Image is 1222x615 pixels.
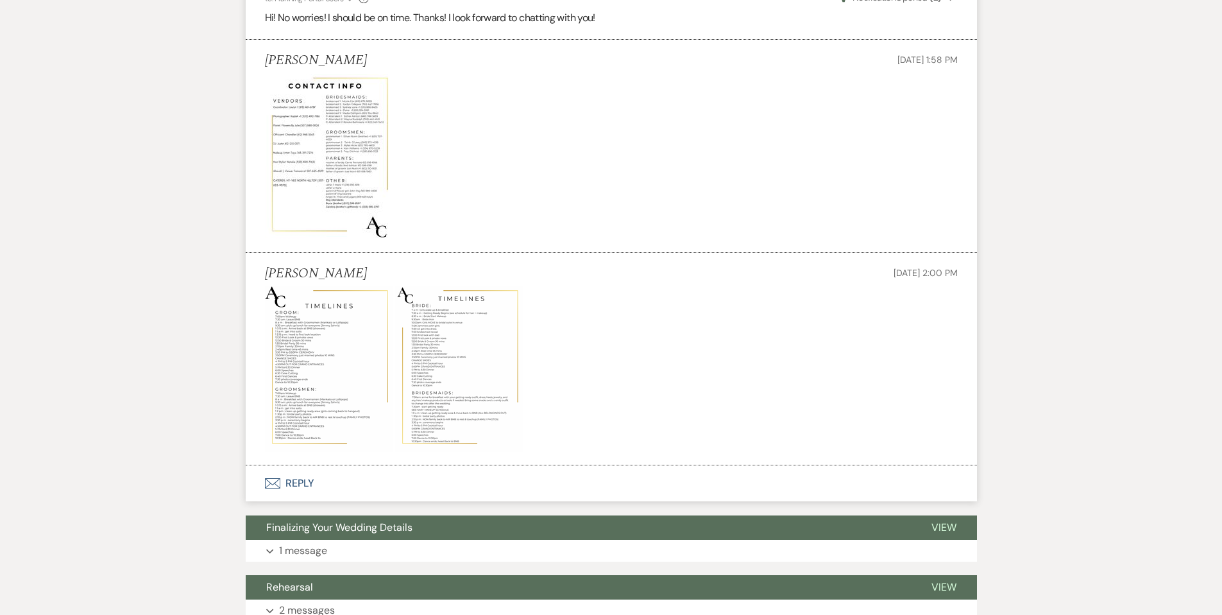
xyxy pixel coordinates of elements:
[246,540,977,562] button: 1 message
[265,266,367,282] h5: [PERSON_NAME]
[931,580,956,594] span: View
[265,53,367,69] h5: [PERSON_NAME]
[246,575,911,600] button: Rehearsal
[246,515,911,540] button: Finalizing Your Wedding Details
[279,542,327,559] p: 1 message
[897,54,957,65] span: [DATE] 1:58 PM
[911,575,977,600] button: View
[265,10,958,26] p: Hi! No worries! I should be on time. Thanks! I look forward to chatting with you!
[931,521,956,534] span: View
[266,521,412,534] span: Finalizing Your Wedding Details
[265,286,393,452] img: Copy of wedding binder.png
[266,580,313,594] span: Rehearsal
[246,465,977,501] button: Reply
[894,267,957,279] span: [DATE] 2:00 PM
[265,74,393,239] img: IMG_4828.jpeg
[395,286,523,452] img: Copy of wedding binder.png
[911,515,977,540] button: View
